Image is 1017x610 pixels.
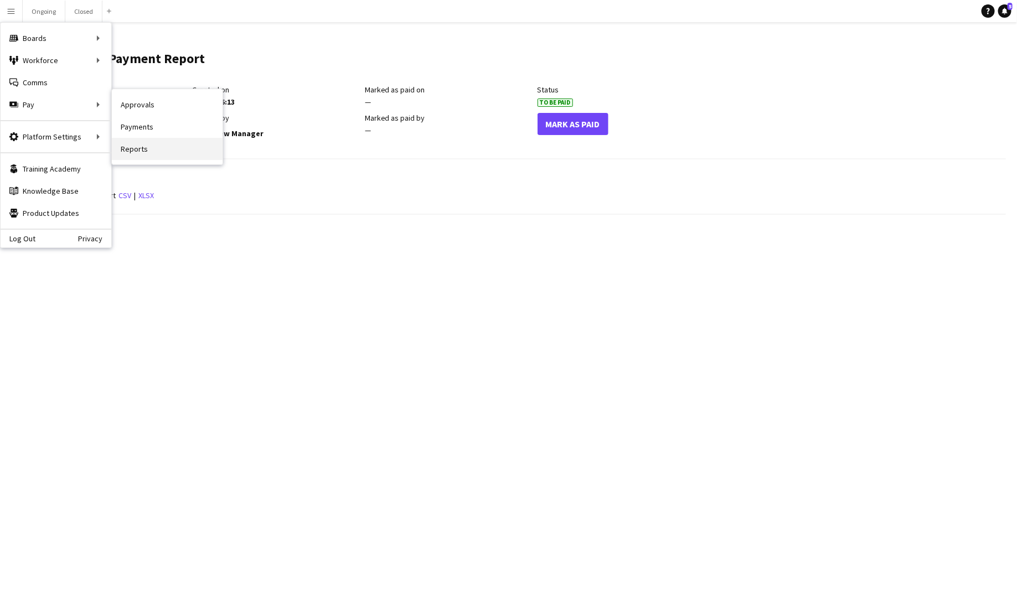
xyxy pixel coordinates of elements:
div: Status [538,85,705,95]
button: Mark As Paid [538,113,608,135]
div: Pay [1,94,111,116]
span: To Be Paid [538,99,573,107]
div: [DATE] 16:13 [192,97,359,107]
div: Workforce [1,49,111,71]
a: Approvals [112,94,223,116]
div: Marked as paid on [365,85,532,95]
a: Privacy [78,234,111,243]
a: Training Academy [1,158,111,180]
a: Knowledge Base [1,180,111,202]
a: 5 [998,4,1011,18]
h3: Reports [19,170,1006,180]
div: Created on [192,85,359,95]
div: Boards [1,27,111,49]
a: csv [118,190,131,200]
button: Closed [65,1,102,22]
button: Ongoing [23,1,65,22]
div: | [19,189,1006,203]
h1: 16.-31.08.2025 Payment Report [19,50,205,67]
a: Payments [112,116,223,138]
div: Platform Settings [1,126,111,148]
span: 5 [1008,3,1013,10]
span: — [365,97,371,107]
a: Product Updates [1,202,111,224]
div: Marked as paid by [365,113,532,123]
a: xlsx [138,190,154,200]
div: Created by [192,113,359,123]
a: Reports [112,138,223,160]
div: Crew Manager [192,125,359,142]
a: Log Out [1,234,35,243]
span: — [365,125,371,135]
a: Comms [1,71,111,94]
